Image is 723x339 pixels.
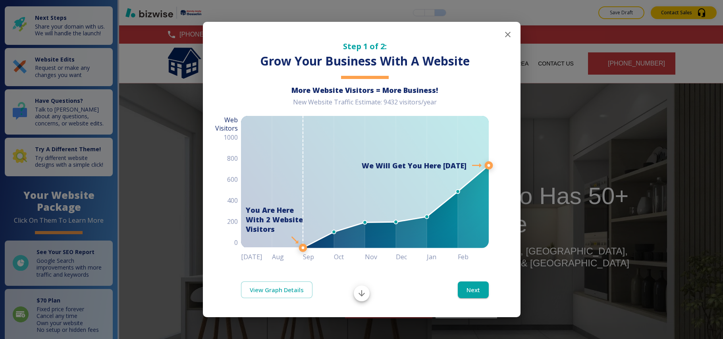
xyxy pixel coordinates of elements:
[241,98,489,113] div: New Website Traffic Estimate: 9432 visitors/year
[241,53,489,69] h3: Grow Your Business With A Website
[241,41,489,52] h5: Step 1 of 2:
[241,281,312,298] a: View Graph Details
[241,85,489,95] h6: More Website Visitors = More Business!
[427,251,458,262] h6: Jan
[354,285,370,301] button: Scroll to bottom
[334,251,365,262] h6: Oct
[458,281,489,298] button: Next
[272,251,303,262] h6: Aug
[303,251,334,262] h6: Sep
[365,251,396,262] h6: Nov
[458,251,489,262] h6: Feb
[241,251,272,262] h6: [DATE]
[396,251,427,262] h6: Dec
